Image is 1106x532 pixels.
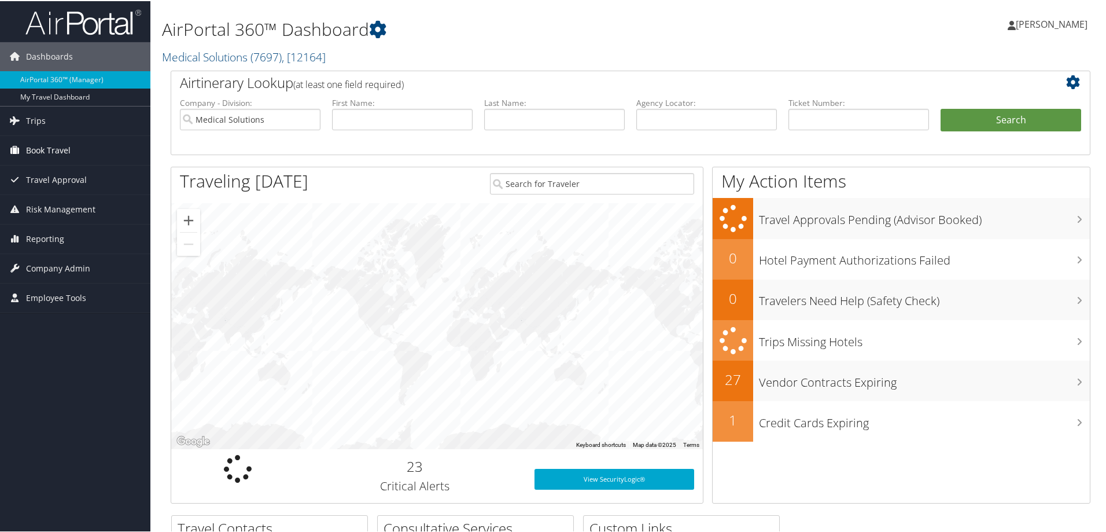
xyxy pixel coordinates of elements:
[25,8,141,35] img: airportal-logo.png
[180,96,320,108] label: Company - Division:
[26,282,86,311] span: Employee Tools
[788,96,929,108] label: Ticket Number:
[633,441,676,447] span: Map data ©2025
[759,286,1090,308] h3: Travelers Need Help (Safety Check)
[177,232,200,255] button: Zoom out
[713,197,1090,238] a: Travel Approvals Pending (Advisor Booked)
[759,245,1090,267] h3: Hotel Payment Authorizations Failed
[162,48,326,64] a: Medical Solutions
[162,16,787,41] h1: AirPortal 360™ Dashboard
[713,359,1090,400] a: 27Vendor Contracts Expiring
[1008,6,1099,41] a: [PERSON_NAME]
[759,408,1090,430] h3: Credit Cards Expiring
[713,247,753,267] h2: 0
[713,288,753,307] h2: 0
[26,105,46,134] span: Trips
[174,433,212,448] img: Google
[26,194,95,223] span: Risk Management
[26,223,64,252] span: Reporting
[250,48,282,64] span: ( 7697 )
[26,253,90,282] span: Company Admin
[713,238,1090,278] a: 0Hotel Payment Authorizations Failed
[683,441,699,447] a: Terms (opens in new tab)
[576,440,626,448] button: Keyboard shortcuts
[293,77,404,90] span: (at least one field required)
[180,72,1005,91] h2: Airtinerary Lookup
[713,319,1090,360] a: Trips Missing Hotels
[180,168,308,192] h1: Traveling [DATE]
[759,327,1090,349] h3: Trips Missing Hotels
[636,96,777,108] label: Agency Locator:
[26,135,71,164] span: Book Travel
[713,278,1090,319] a: 0Travelers Need Help (Safety Check)
[713,369,753,388] h2: 27
[313,456,517,475] h2: 23
[759,368,1090,390] h3: Vendor Contracts Expiring
[26,41,73,70] span: Dashboards
[759,205,1090,227] h3: Travel Approvals Pending (Advisor Booked)
[484,96,625,108] label: Last Name:
[713,168,1090,192] h1: My Action Items
[26,164,87,193] span: Travel Approval
[534,468,694,489] a: View SecurityLogic®
[941,108,1081,131] button: Search
[490,172,694,193] input: Search for Traveler
[1016,17,1087,30] span: [PERSON_NAME]
[177,208,200,231] button: Zoom in
[713,409,753,429] h2: 1
[174,433,212,448] a: Open this area in Google Maps (opens a new window)
[313,477,517,493] h3: Critical Alerts
[282,48,326,64] span: , [ 12164 ]
[713,400,1090,441] a: 1Credit Cards Expiring
[332,96,473,108] label: First Name:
